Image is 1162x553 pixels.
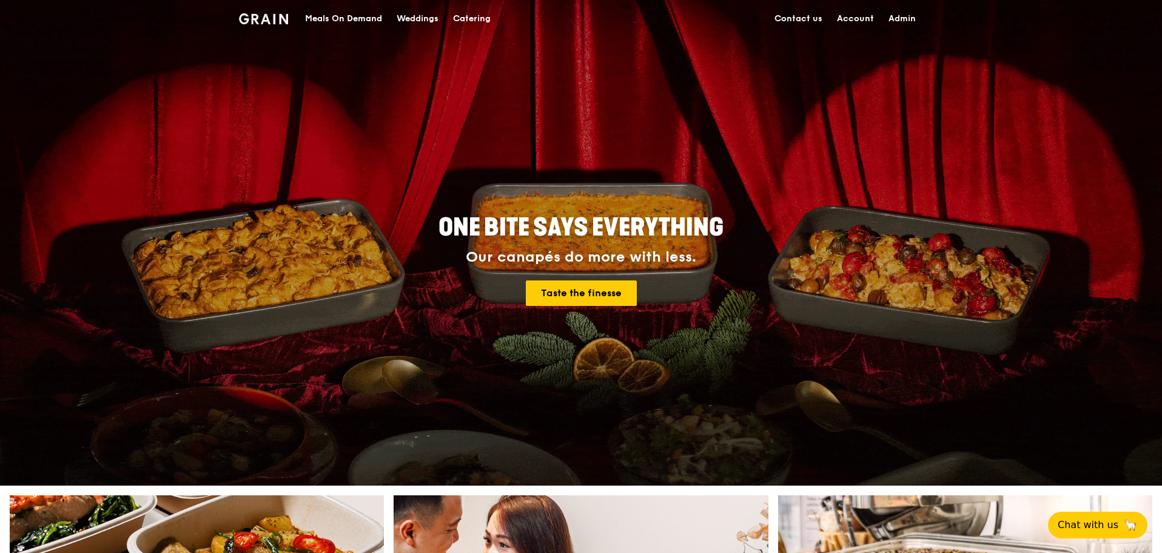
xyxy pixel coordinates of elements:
[1058,518,1118,532] span: Chat with us
[526,280,637,306] a: Taste the finesse
[305,1,382,37] div: Meals On Demand
[767,1,830,37] a: Contact us
[363,249,799,266] div: Our canapés do more with less.
[389,1,446,37] a: Weddings
[397,1,438,37] div: Weddings
[453,1,491,37] div: Catering
[446,1,498,37] a: Catering
[438,213,724,242] span: ONE BITE SAYS EVERYTHING
[239,13,288,24] img: Grain
[881,1,923,37] a: Admin
[1048,512,1147,538] button: Chat with us🦙
[830,1,881,37] a: Account
[1123,518,1138,532] span: 🦙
